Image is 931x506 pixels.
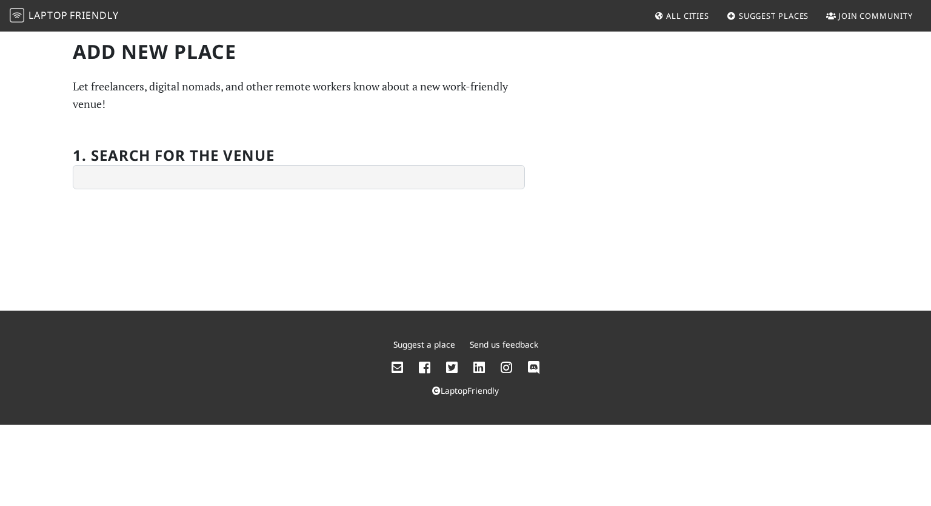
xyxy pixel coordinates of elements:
[70,8,118,22] span: Friendly
[722,5,814,27] a: Suggest Places
[28,8,68,22] span: Laptop
[838,10,913,21] span: Join Community
[73,40,525,63] h1: Add new Place
[73,78,525,113] p: Let freelancers, digital nomads, and other remote workers know about a new work-friendly venue!
[649,5,714,27] a: All Cities
[821,5,918,27] a: Join Community
[739,10,809,21] span: Suggest Places
[10,5,119,27] a: LaptopFriendly LaptopFriendly
[73,147,275,164] h2: 1. Search for the venue
[432,385,499,396] a: LaptopFriendly
[10,8,24,22] img: LaptopFriendly
[470,339,538,350] a: Send us feedback
[393,339,455,350] a: Suggest a place
[666,10,709,21] span: All Cities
